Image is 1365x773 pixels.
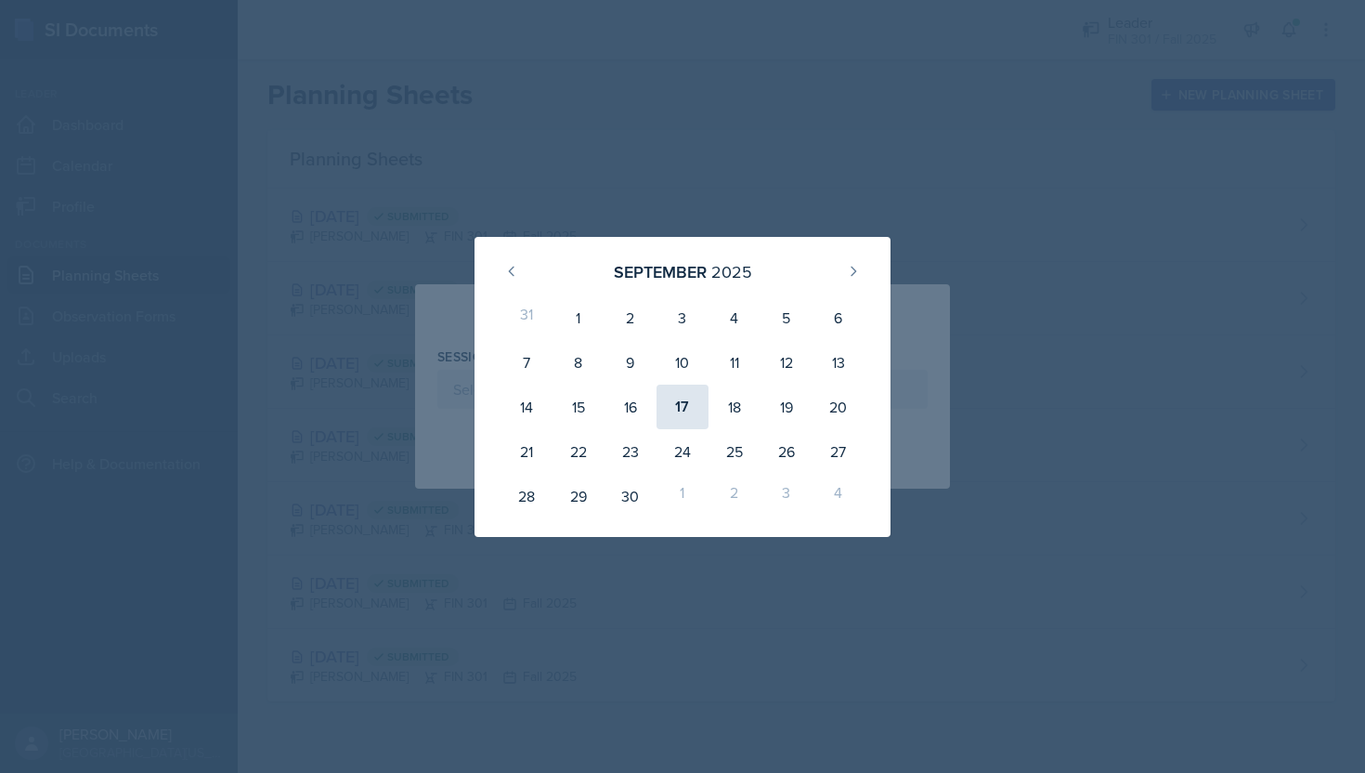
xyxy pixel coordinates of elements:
div: 10 [656,340,708,385]
div: 5 [760,295,812,340]
div: 12 [760,340,812,385]
div: September [614,259,707,284]
div: 28 [500,474,552,518]
div: 29 [552,474,604,518]
div: 15 [552,385,604,429]
div: 8 [552,340,604,385]
div: 4 [708,295,760,340]
div: 9 [604,340,656,385]
div: 26 [760,429,812,474]
div: 22 [552,429,604,474]
div: 19 [760,385,812,429]
div: 2 [604,295,656,340]
div: 25 [708,429,760,474]
div: 30 [604,474,656,518]
div: 24 [656,429,708,474]
div: 11 [708,340,760,385]
div: 6 [812,295,864,340]
div: 3 [760,474,812,518]
div: 31 [500,295,552,340]
div: 14 [500,385,552,429]
div: 2 [708,474,760,518]
div: 17 [656,385,708,429]
div: 7 [500,340,552,385]
div: 2025 [711,259,752,284]
div: 16 [604,385,656,429]
div: 1 [656,474,708,518]
div: 23 [604,429,656,474]
div: 4 [812,474,864,518]
div: 13 [812,340,864,385]
div: 20 [812,385,864,429]
div: 3 [656,295,708,340]
div: 1 [552,295,604,340]
div: 21 [500,429,552,474]
div: 18 [708,385,760,429]
div: 27 [812,429,864,474]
